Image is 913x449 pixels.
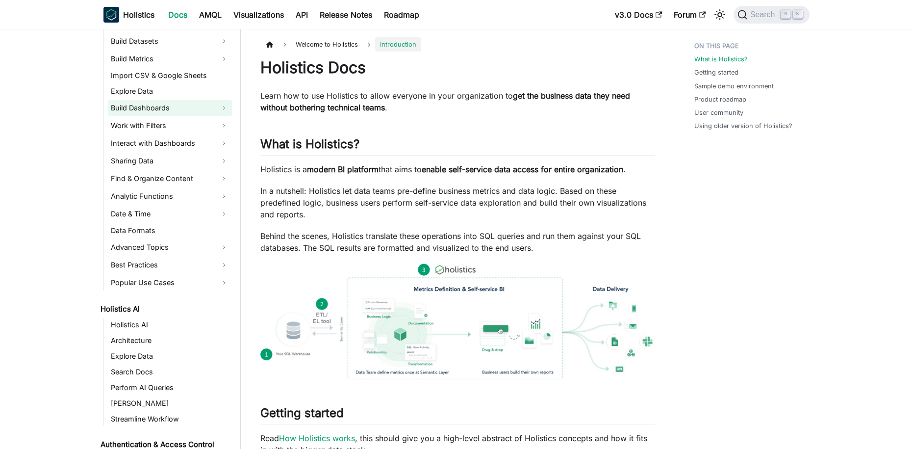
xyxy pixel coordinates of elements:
a: v3.0 Docs [609,7,668,23]
a: Product roadmap [694,95,746,104]
a: Release Notes [314,7,378,23]
a: Holistics AI [108,318,232,332]
h1: Holistics Docs [260,58,655,78]
a: Sharing Data [108,153,232,169]
h2: Getting started [260,406,655,424]
a: Work with Filters [108,118,232,133]
a: Advanced Topics [108,239,232,255]
a: Docs [162,7,193,23]
a: Forum [668,7,711,23]
kbd: K [793,10,803,19]
a: Best Practices [108,257,232,273]
a: Analytic Functions [108,188,232,204]
a: What is Holistics? [694,54,748,64]
a: API [290,7,314,23]
p: Learn how to use Holistics to allow everyone in your organization to . [260,90,655,113]
span: Search [747,10,781,19]
a: Getting started [694,68,738,77]
img: How Holistics fits in your Data Stack [260,264,655,379]
a: Build Datasets [108,33,232,49]
a: Date & Time [108,206,232,222]
a: Build Metrics [108,51,232,67]
strong: modern BI platform [307,164,379,174]
p: Holistics is a that aims to . [260,163,655,175]
a: Data Formats [108,224,232,238]
a: HolisticsHolistics [103,7,154,23]
span: Welcome to Holistics [291,37,363,52]
button: Search (Command+K) [734,6,810,24]
a: Explore Data [108,84,232,98]
nav: Breadcrumbs [260,37,655,52]
a: Using older version of Holistics? [694,121,792,131]
kbd: ⌘ [781,10,790,19]
a: Home page [260,37,279,52]
a: Visualizations [228,7,290,23]
p: In a nutshell: Holistics let data teams pre-define business metrics and data logic. Based on thes... [260,185,655,220]
a: Popular Use Cases [108,275,232,291]
nav: Docs sidebar [94,29,241,449]
a: Explore Data [108,349,232,363]
a: Import CSV & Google Sheets [108,69,232,82]
a: How Holistics works [279,433,355,443]
p: Behind the scenes, Holistics translate these operations into SQL queries and run them against you... [260,230,655,254]
a: Find & Organize Content [108,171,232,186]
strong: enable self-service data access for entire organization [422,164,623,174]
b: Holistics [123,9,154,21]
a: AMQL [193,7,228,23]
img: Holistics [103,7,119,23]
a: Search Docs [108,365,232,379]
button: Switch between dark and light mode (currently light mode) [712,7,728,23]
a: [PERSON_NAME] [108,396,232,410]
a: Streamline Workflow [108,412,232,426]
a: User community [694,108,743,117]
a: Architecture [108,334,232,347]
span: Introduction [375,37,421,52]
h2: What is Holistics? [260,137,655,156]
a: Holistics AI [98,302,232,316]
a: Interact with Dashboards [108,135,232,151]
a: Roadmap [378,7,425,23]
a: Perform AI Queries [108,381,232,395]
a: Build Dashboards [108,100,232,116]
a: Sample demo environment [694,81,774,91]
